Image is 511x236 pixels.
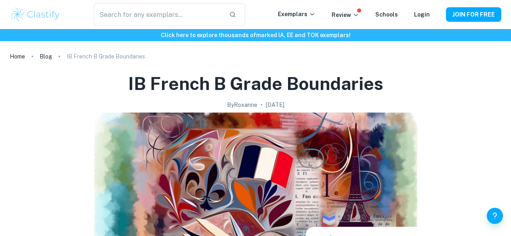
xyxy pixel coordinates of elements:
[40,51,52,62] a: Blog
[10,51,25,62] a: Home
[446,7,501,22] button: JOIN FOR FREE
[10,6,61,23] img: Clastify logo
[261,100,263,109] p: •
[375,11,398,18] a: Schools
[94,3,223,26] input: Search for any exemplars...
[332,10,359,19] p: Review
[414,11,430,18] a: Login
[487,208,503,224] button: Help and Feedback
[278,10,315,19] p: Exemplars
[266,100,284,109] h2: [DATE]
[227,100,257,109] h2: By Roxanne
[128,72,383,96] h1: IB French B Grade Boundaries
[2,31,509,40] h6: Click here to explore thousands of marked IA, EE and TOK exemplars !
[67,52,145,61] p: IB French B Grade Boundaries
